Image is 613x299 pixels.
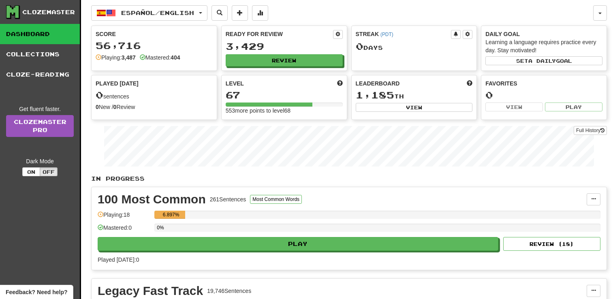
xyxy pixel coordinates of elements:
div: New / Review [96,103,213,111]
button: View [356,103,473,112]
div: 100 Most Common [98,193,206,205]
div: 0 [485,90,602,100]
span: 0 [356,41,363,52]
strong: 0 [96,104,99,110]
span: Played [DATE]: 0 [98,256,139,263]
span: Leaderboard [356,79,400,88]
span: Open feedback widget [6,288,67,296]
div: Daily Goal [485,30,602,38]
span: 0 [96,89,103,100]
span: Español / English [121,9,194,16]
a: ClozemasterPro [6,115,74,137]
button: Seta dailygoal [485,56,602,65]
button: Review (18) [503,237,600,251]
div: 261 Sentences [210,195,246,203]
div: th [356,90,473,100]
div: 6.897% [157,211,185,219]
div: Learning a language requires practice every day. Stay motivated! [485,38,602,54]
div: Streak [356,30,451,38]
span: Played [DATE] [96,79,139,88]
div: Favorites [485,79,602,88]
div: 56,716 [96,41,213,51]
div: 19,746 Sentences [207,287,251,295]
button: View [485,103,543,111]
div: Legacy Fast Track [98,285,203,297]
span: 1,185 [356,89,394,100]
div: Mastered: 0 [98,224,150,237]
button: More stats [252,5,268,21]
strong: 404 [171,54,180,61]
strong: 0 [113,104,117,110]
span: Score more points to level up [337,79,343,88]
div: Score [96,30,213,38]
div: Day s [356,41,473,52]
button: Play [545,103,602,111]
button: Off [40,167,58,176]
button: On [22,167,40,176]
div: Clozemaster [22,8,75,16]
div: 553 more points to level 68 [226,107,343,115]
div: sentences [96,90,213,100]
div: 67 [226,90,343,100]
div: Dark Mode [6,157,74,165]
div: Ready for Review [226,30,333,38]
strong: 3,487 [122,54,136,61]
div: 3,429 [226,41,343,51]
button: Play [98,237,498,251]
div: Mastered: [140,53,180,62]
span: Level [226,79,244,88]
p: In Progress [91,175,607,183]
span: a daily [528,58,556,64]
div: Playing: [96,53,136,62]
button: Full History [574,126,607,135]
button: Review [226,54,343,66]
div: Get fluent faster. [6,105,74,113]
span: This week in points, UTC [467,79,472,88]
button: Español/English [91,5,207,21]
button: Search sentences [211,5,228,21]
button: Add sentence to collection [232,5,248,21]
button: Most Common Words [250,195,302,204]
a: (PDT) [380,32,393,37]
div: Playing: 18 [98,211,150,224]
